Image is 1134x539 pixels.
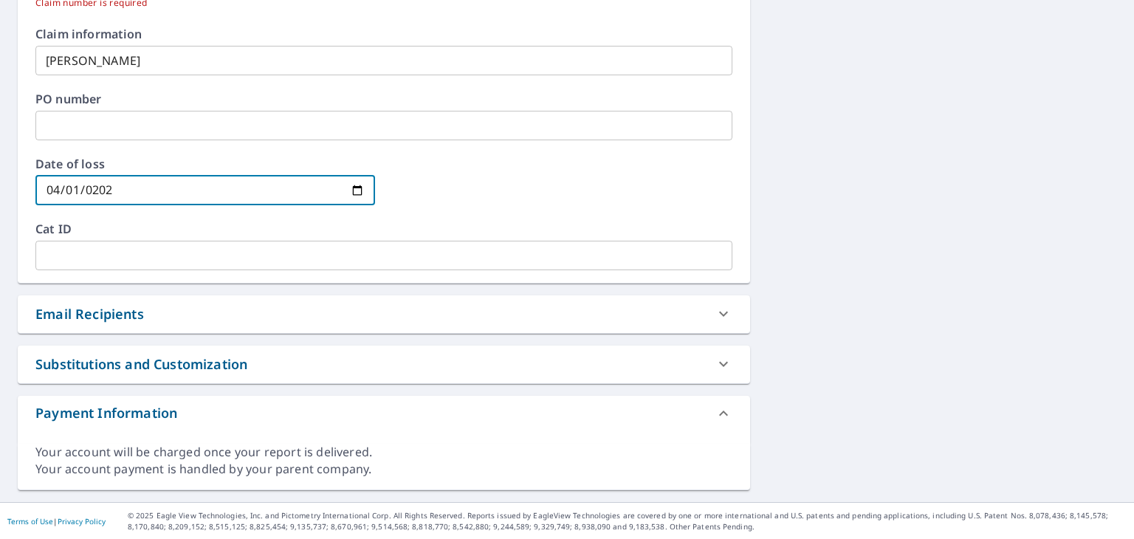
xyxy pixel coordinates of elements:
[35,28,732,40] label: Claim information
[35,403,177,423] div: Payment Information
[35,223,732,235] label: Cat ID
[7,516,53,526] a: Terms of Use
[35,304,144,324] div: Email Recipients
[35,93,732,105] label: PO number
[35,444,732,461] div: Your account will be charged once your report is delivered.
[18,396,750,431] div: Payment Information
[18,295,750,333] div: Email Recipients
[128,510,1127,532] p: © 2025 Eagle View Technologies, Inc. and Pictometry International Corp. All Rights Reserved. Repo...
[35,354,247,374] div: Substitutions and Customization
[18,346,750,383] div: Substitutions and Customization
[35,158,375,170] label: Date of loss
[7,517,106,526] p: |
[58,516,106,526] a: Privacy Policy
[35,461,732,478] div: Your account payment is handled by your parent company.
